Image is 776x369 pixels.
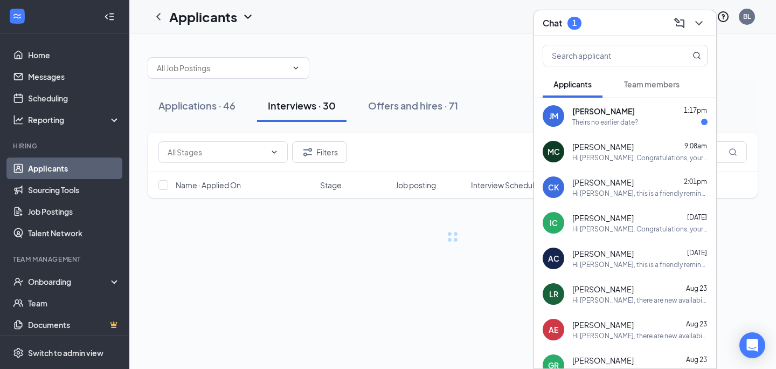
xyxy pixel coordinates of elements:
svg: QuestionInfo [717,10,730,23]
span: Stage [320,180,342,190]
div: Hi [PERSON_NAME], there are new availabilities for an interview. This is a reminder to schedule y... [572,331,708,340]
svg: ChevronLeft [152,10,165,23]
div: Offers and hires · 71 [368,99,458,112]
div: Onboarding [28,276,111,287]
div: Hi [PERSON_NAME], there are new availabilities for an interview. This is a reminder to schedule y... [572,296,708,305]
span: 9:08am [684,142,707,150]
svg: WorkstreamLogo [12,11,23,22]
span: 2:01pm [684,177,707,186]
svg: ComposeMessage [673,17,686,30]
span: Name · Applied On [176,180,241,190]
span: [PERSON_NAME] [572,213,634,223]
span: [DATE] [687,249,707,257]
span: [PERSON_NAME] [572,177,634,188]
svg: ChevronDown [692,17,705,30]
svg: ChevronDown [241,10,254,23]
svg: Analysis [13,114,24,125]
div: LR [549,289,558,299]
svg: Settings [13,347,24,358]
div: Team Management [13,255,118,264]
svg: Collapse [104,11,115,22]
span: Job posting [396,180,436,190]
div: MC [548,146,560,157]
div: Hi [PERSON_NAME], this is a friendly reminder. Your interview with [DEMOGRAPHIC_DATA]-fil-A for B... [572,189,708,198]
span: [PERSON_NAME] [572,141,634,152]
div: Interviews · 30 [268,99,336,112]
span: [PERSON_NAME] [572,355,634,366]
a: Home [28,44,120,66]
a: Sourcing Tools [28,179,120,201]
span: Interview Schedule [471,180,539,190]
h1: Applicants [169,8,237,26]
a: DocumentsCrown [28,314,120,336]
svg: UserCheck [13,276,24,287]
button: Filter Filters [292,141,347,163]
span: [PERSON_NAME] [572,106,635,117]
div: Applications · 46 [158,99,235,112]
div: Theirs no earlier date? [572,118,638,127]
svg: ChevronDown [270,148,279,156]
a: Team [28,292,120,314]
button: ComposeMessage [671,15,688,32]
div: BL [743,12,751,21]
a: Scheduling [28,87,120,109]
div: Hi [PERSON_NAME], this is a friendly reminder. Your interview with [DEMOGRAPHIC_DATA]-fil-A for T... [572,260,708,269]
div: AC [548,253,559,264]
span: [PERSON_NAME] [572,284,634,295]
span: 1:17pm [684,106,707,114]
span: [DATE] [687,213,707,221]
a: Job Postings [28,201,120,222]
div: Reporting [28,114,121,125]
div: Open Intercom Messenger [739,332,765,358]
span: Aug 23 [686,356,707,364]
input: Search applicant [543,45,671,66]
span: Aug 23 [686,320,707,328]
div: Hi [PERSON_NAME]. Congratulations, your onsite interview with [DEMOGRAPHIC_DATA]-fil-A for Front ... [572,153,708,162]
svg: ChevronDown [292,64,300,72]
svg: Filter [301,146,314,159]
div: Hi [PERSON_NAME]. Congratulations, your onsite interview with [DEMOGRAPHIC_DATA]-fil-A for Front ... [572,224,708,234]
span: [PERSON_NAME] [572,248,634,259]
div: JM [549,111,558,121]
div: CK [548,182,559,193]
div: IC [550,217,558,228]
span: Aug 23 [686,284,707,292]
a: Talent Network [28,222,120,244]
span: [PERSON_NAME] [572,319,634,330]
button: ChevronDown [690,15,708,32]
span: Team members [624,79,680,89]
h3: Chat [543,17,562,29]
div: Hiring [13,141,118,151]
input: All Job Postings [157,62,287,74]
span: Applicants [553,79,592,89]
input: All Stages [168,146,266,158]
a: Messages [28,66,120,87]
a: Applicants [28,158,120,179]
svg: MagnifyingGlass [729,148,737,156]
svg: MagnifyingGlass [692,51,701,60]
div: 1 [572,18,577,28]
div: AE [549,324,558,335]
div: Switch to admin view [28,347,103,358]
